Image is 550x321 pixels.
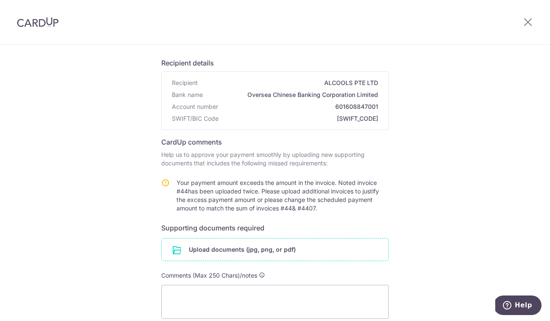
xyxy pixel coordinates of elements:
span: [SWIFT_CODE] [222,114,378,123]
span: Oversea Chinese Banking Corporation Limited [206,91,378,99]
img: CardUp [17,17,59,27]
span: Recipient [172,79,198,87]
span: Your payment amount exceeds the amount in the invoice. Noted invoice #44has been uploaded twice. ... [177,179,379,212]
span: SWIFT/BIC Code [172,114,219,123]
p: Help us to approve your payment smoothly by uploading new supporting documents that includes the ... [161,151,389,168]
iframe: Opens a widget where you can find more information [495,295,542,317]
span: 601608847001 [222,102,378,111]
h6: Recipient details [161,58,389,68]
div: Upload documents (jpg, png, or pdf) [161,238,389,261]
span: ALCOOLS PTE LTD [201,79,378,87]
span: Comments (Max 250 Chars)/notes [161,272,257,279]
span: Account number [172,102,218,111]
h6: CardUp comments [161,137,389,147]
h6: Supporting documents required [161,223,389,233]
span: Bank name [172,91,203,99]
